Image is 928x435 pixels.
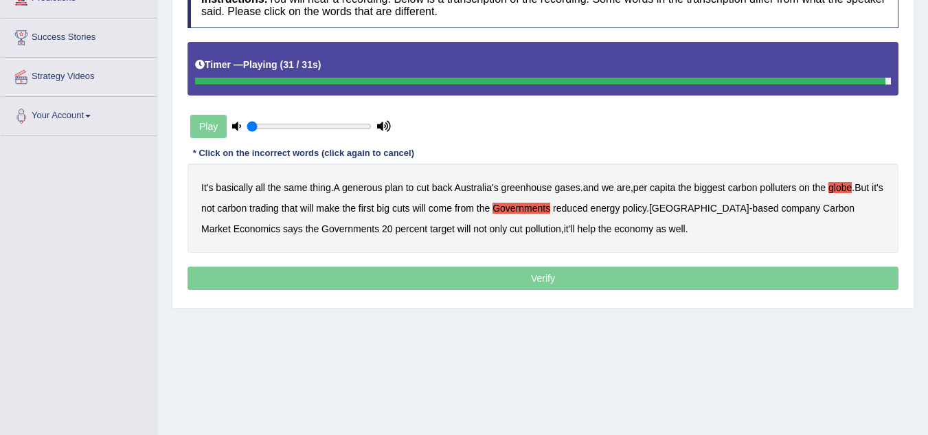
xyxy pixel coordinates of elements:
b: Australia's [455,182,499,193]
b: cut [510,223,523,234]
b: all [256,182,265,193]
b: [GEOGRAPHIC_DATA] [649,203,749,214]
b: ( [280,59,283,70]
b: back [432,182,453,193]
b: only [490,223,508,234]
b: generous [342,182,382,193]
div: * Click on the incorrect words (click again to cancel) [188,147,420,160]
b: policy [622,203,646,214]
b: will [300,203,313,214]
b: the [268,182,281,193]
b: big [376,203,389,214]
b: carbon [728,182,758,193]
b: cut [416,182,429,193]
b: 20 [382,223,393,234]
b: thing [310,182,330,193]
b: the [477,203,490,214]
b: A [334,182,340,193]
b: help [578,223,596,234]
b: carbon [217,203,247,214]
b: It's [201,182,213,193]
b: not [473,223,486,234]
b: the [813,182,826,193]
b: the [678,182,691,193]
b: come [429,203,452,214]
b: polluters [760,182,796,193]
b: Carbon [823,203,855,214]
b: to [406,182,414,193]
b: will [412,203,425,214]
b: energy [591,203,620,214]
b: not [201,203,214,214]
b: says [283,223,303,234]
b: as [656,223,666,234]
b: cuts [392,203,410,214]
b: the [306,223,319,234]
b: 31 / 31s [283,59,318,70]
b: are [617,182,631,193]
b: per [633,182,647,193]
b: will [457,223,471,234]
b: Market [201,223,231,234]
b: first [359,203,374,214]
b: it's [872,182,883,193]
b: trading [249,203,279,214]
b: basically [216,182,253,193]
b: economy [614,223,653,234]
b: make [316,203,339,214]
b: Governments [493,203,550,214]
b: pollution [525,223,561,234]
b: company [781,203,820,214]
div: . . , . . - , . [188,164,898,253]
b: we [602,182,614,193]
b: capita [650,182,675,193]
b: greenhouse [501,182,552,193]
b: on [799,182,810,193]
b: the [342,203,355,214]
b: based [752,203,778,214]
b: Governments [321,223,379,234]
a: Strategy Videos [1,58,157,92]
b: percent [396,223,428,234]
a: Your Account [1,97,157,131]
h5: Timer — [195,60,321,70]
b: reduced [553,203,588,214]
b: gases [554,182,580,193]
b: well [669,223,686,234]
b: ) [318,59,321,70]
a: Success Stories [1,19,157,53]
b: plan [385,182,403,193]
b: and [583,182,599,193]
b: the [598,223,611,234]
b: target [430,223,455,234]
b: But [855,182,869,193]
b: that [282,203,297,214]
b: it'll [564,223,575,234]
b: Playing [243,59,278,70]
b: globe [828,182,852,193]
b: Economics [234,223,280,234]
b: biggest [694,182,725,193]
b: from [455,203,474,214]
b: same [284,182,307,193]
